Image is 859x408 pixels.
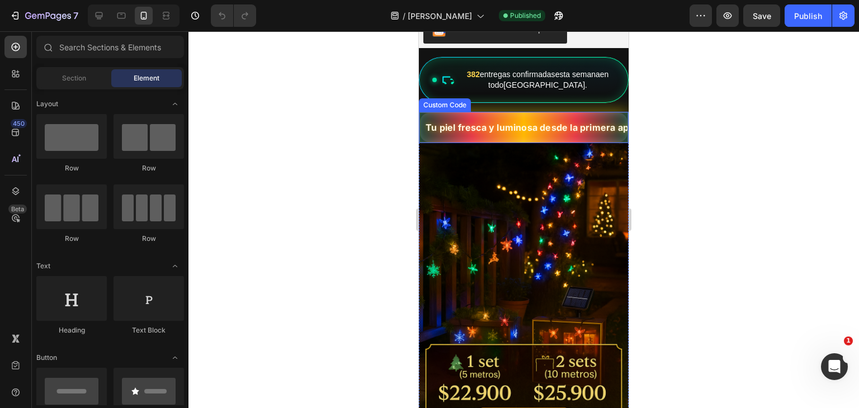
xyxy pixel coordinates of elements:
[36,163,107,173] div: Row
[36,325,107,335] div: Heading
[134,73,159,83] span: Element
[166,95,184,113] span: Toggle open
[419,31,629,408] iframe: Design area
[211,4,256,27] div: Undo/Redo
[166,349,184,367] span: Toggle open
[785,4,832,27] button: Publish
[36,353,57,363] span: Button
[36,261,50,271] span: Text
[821,353,848,380] iframe: Intercom live chat
[403,10,405,22] span: /
[8,205,27,214] div: Beta
[4,4,83,27] button: 7
[743,4,780,27] button: Save
[11,119,27,128] div: 450
[844,336,853,345] span: 1
[114,163,184,173] div: Row
[36,234,107,244] div: Row
[794,10,822,22] div: Publish
[510,11,541,21] span: Published
[114,325,184,335] div: Text Block
[753,11,771,21] span: Save
[36,99,58,109] span: Layout
[408,10,472,22] span: [PERSON_NAME]
[62,73,86,83] span: Section
[166,257,184,275] span: Toggle open
[114,234,184,244] div: Row
[36,36,184,58] input: Search Sections & Elements
[73,9,78,22] p: 7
